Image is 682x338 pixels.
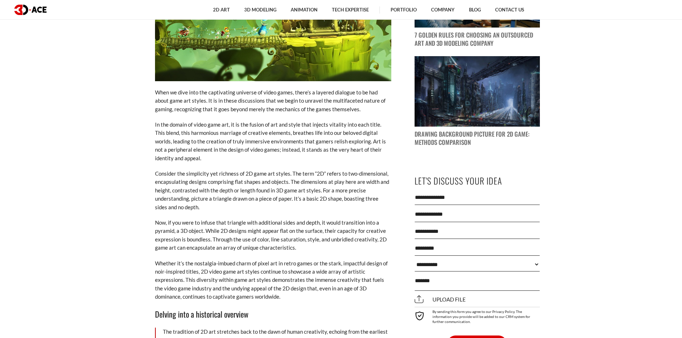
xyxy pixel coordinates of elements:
[415,296,466,303] span: Upload file
[415,31,540,48] p: 7 Golden Rules for Choosing an Outsourced Art and 3D Modeling Company
[155,259,391,301] p: Whether it’s the nostalgia-imbued charm of pixel art in retro games or the stark, impactful desig...
[155,88,391,113] p: When we dive into the captivating universe of video games, there’s a layered dialogue to be had a...
[155,308,391,320] h3: Delving into a historical overview
[415,307,540,324] div: By sending this form you agree to our Privacy Policy. The information you provide will be added t...
[14,5,47,15] img: logo dark
[155,219,391,252] p: Now, if you were to infuse that triangle with additional sides and depth, it would transition int...
[155,170,391,211] p: Consider the simplicity yet richness of 2D game art styles. The term “2D” refers to two-dimension...
[155,121,391,162] p: In the domain of video game art, it is the fusion of art and style that injects vitality into eac...
[415,56,540,127] img: blog post image
[415,56,540,147] a: blog post image Drawing Background Picture For 2D Game: Methods Comparison
[415,173,540,189] p: Let's Discuss Your Idea
[415,130,540,147] p: Drawing Background Picture For 2D Game: Methods Comparison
